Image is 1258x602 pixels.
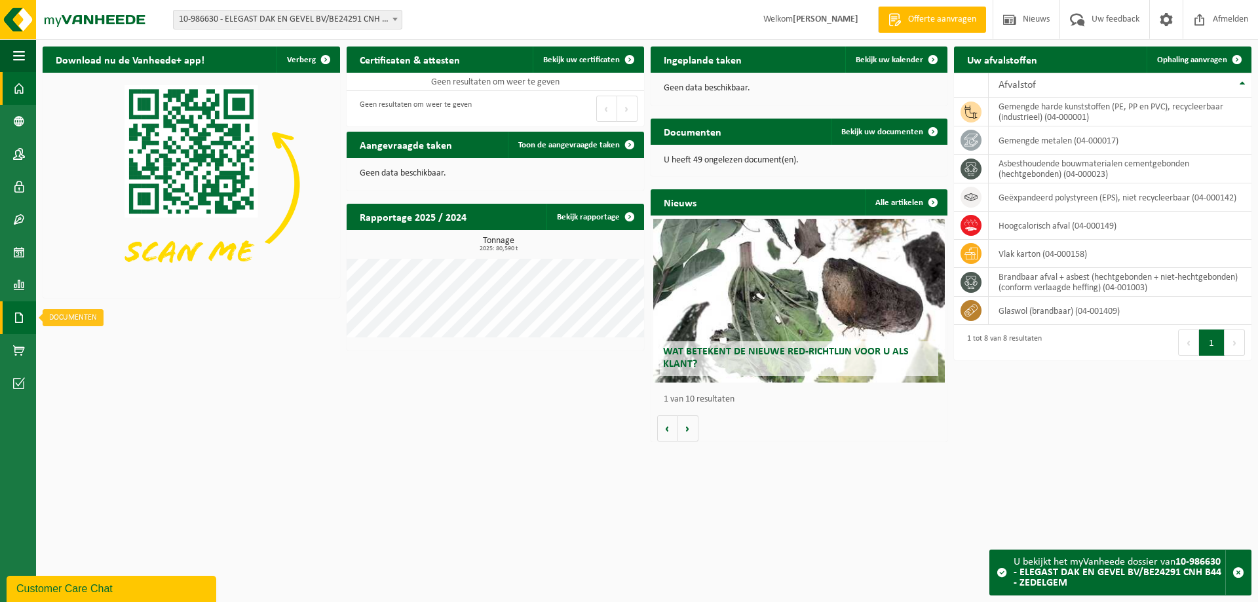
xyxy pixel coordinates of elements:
button: Next [617,96,638,122]
h2: Uw afvalstoffen [954,47,1050,72]
td: hoogcalorisch afval (04-000149) [989,212,1251,240]
td: gemengde metalen (04-000017) [989,126,1251,155]
h3: Tonnage [353,236,644,252]
h2: Rapportage 2025 / 2024 [347,204,480,229]
button: Verberg [276,47,339,73]
button: Volgende [678,415,698,442]
h2: Ingeplande taken [651,47,755,72]
td: Geen resultaten om weer te geven [347,73,644,91]
strong: 10-986630 - ELEGAST DAK EN GEVEL BV/BE24291 CNH B44 - ZEDELGEM [1014,557,1221,588]
span: Toon de aangevraagde taken [518,141,620,149]
span: 10-986630 - ELEGAST DAK EN GEVEL BV/BE24291 CNH B44 - ZEDELGEM [174,10,402,29]
span: Afvalstof [999,80,1036,90]
strong: [PERSON_NAME] [793,14,858,24]
td: brandbaar afval + asbest (hechtgebonden + niet-hechtgebonden) (conform verlaagde heffing) (04-001... [989,268,1251,297]
h2: Download nu de Vanheede+ app! [43,47,218,72]
button: Vorige [657,415,678,442]
a: Bekijk uw documenten [831,119,946,145]
span: Bekijk uw certificaten [543,56,620,64]
p: Geen data beschikbaar. [664,84,935,93]
td: asbesthoudende bouwmaterialen cementgebonden (hechtgebonden) (04-000023) [989,155,1251,183]
button: Next [1225,329,1245,356]
div: U bekijkt het myVanheede dossier van [1014,550,1225,595]
a: Alle artikelen [865,189,946,216]
div: Geen resultaten om weer te geven [353,94,472,123]
a: Toon de aangevraagde taken [508,132,643,158]
a: Bekijk rapportage [546,204,643,230]
span: Ophaling aanvragen [1157,56,1227,64]
h2: Certificaten & attesten [347,47,473,72]
button: 1 [1199,329,1225,356]
h2: Aangevraagde taken [347,132,465,157]
button: Previous [1178,329,1199,356]
p: 1 van 10 resultaten [664,395,942,404]
td: vlak karton (04-000158) [989,240,1251,268]
h2: Documenten [651,119,734,144]
span: Bekijk uw kalender [856,56,923,64]
button: Previous [596,96,617,122]
a: Offerte aanvragen [878,7,986,33]
div: 1 tot 8 van 8 resultaten [961,328,1042,357]
p: Geen data beschikbaar. [360,169,631,178]
td: geëxpandeerd polystyreen (EPS), niet recycleerbaar (04-000142) [989,183,1251,212]
td: gemengde harde kunststoffen (PE, PP en PVC), recycleerbaar (industrieel) (04-000001) [989,98,1251,126]
a: Bekijk uw certificaten [533,47,643,73]
a: Bekijk uw kalender [845,47,946,73]
iframe: chat widget [7,573,219,602]
span: Wat betekent de nieuwe RED-richtlijn voor u als klant? [663,347,909,369]
a: Wat betekent de nieuwe RED-richtlijn voor u als klant? [653,219,945,383]
span: 2025: 80,590 t [353,246,644,252]
a: Ophaling aanvragen [1147,47,1250,73]
span: Bekijk uw documenten [841,128,923,136]
span: Verberg [287,56,316,64]
span: 10-986630 - ELEGAST DAK EN GEVEL BV/BE24291 CNH B44 - ZEDELGEM [173,10,402,29]
td: glaswol (brandbaar) (04-001409) [989,297,1251,325]
p: U heeft 49 ongelezen document(en). [664,156,935,165]
span: Offerte aanvragen [905,13,980,26]
img: Download de VHEPlus App [43,73,340,295]
h2: Nieuws [651,189,710,215]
